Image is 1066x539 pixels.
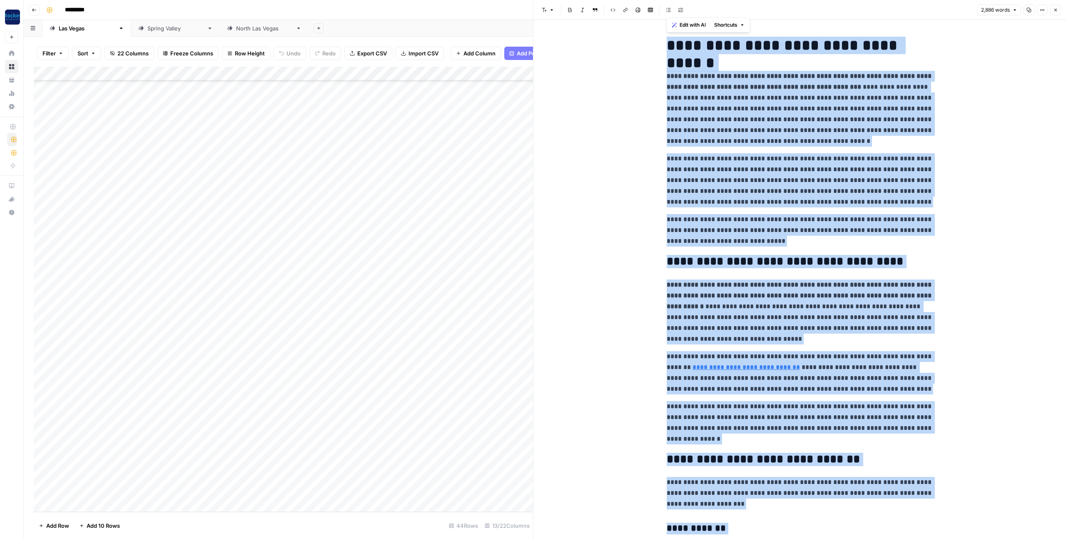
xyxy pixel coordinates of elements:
[714,21,737,29] span: Shortcuts
[5,100,18,113] a: Settings
[322,49,336,57] span: Redo
[59,24,115,32] div: [GEOGRAPHIC_DATA]
[147,24,204,32] div: [GEOGRAPHIC_DATA]
[5,206,18,219] button: Help + Support
[157,47,219,60] button: Freeze Columns
[309,47,341,60] button: Redo
[711,20,748,30] button: Shortcuts
[5,87,18,100] a: Usage
[408,49,438,57] span: Import CSV
[981,6,1010,14] span: 2,886 words
[357,49,387,57] span: Export CSV
[117,49,149,57] span: 22 Columns
[87,522,120,530] span: Add 10 Rows
[463,49,496,57] span: Add Column
[977,5,1021,15] button: 2,886 words
[481,519,533,532] div: 13/22 Columns
[286,49,301,57] span: Undo
[517,49,562,57] span: Add Power Agent
[446,519,481,532] div: 44 Rows
[5,73,18,87] a: Your Data
[235,49,265,57] span: Row Height
[5,179,18,192] a: AirOps Academy
[5,60,18,73] a: Browse
[274,47,306,60] button: Undo
[451,47,501,60] button: Add Column
[344,47,392,60] button: Export CSV
[74,519,125,532] button: Add 10 Rows
[5,192,18,206] button: What's new?
[220,20,309,37] a: [GEOGRAPHIC_DATA]
[396,47,444,60] button: Import CSV
[72,47,101,60] button: Sort
[222,47,270,60] button: Row Height
[34,519,74,532] button: Add Row
[5,47,18,60] a: Home
[42,20,131,37] a: [GEOGRAPHIC_DATA]
[5,10,20,25] img: Rocket Pilots Logo
[504,47,567,60] button: Add Power Agent
[37,47,69,60] button: Filter
[680,21,706,29] span: Edit with AI
[46,522,69,530] span: Add Row
[5,193,18,205] div: What's new?
[131,20,220,37] a: [GEOGRAPHIC_DATA]
[5,7,18,27] button: Workspace: Rocket Pilots
[105,47,154,60] button: 22 Columns
[42,49,56,57] span: Filter
[236,24,292,32] div: [GEOGRAPHIC_DATA]
[170,49,213,57] span: Freeze Columns
[669,20,709,30] button: Edit with AI
[77,49,88,57] span: Sort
